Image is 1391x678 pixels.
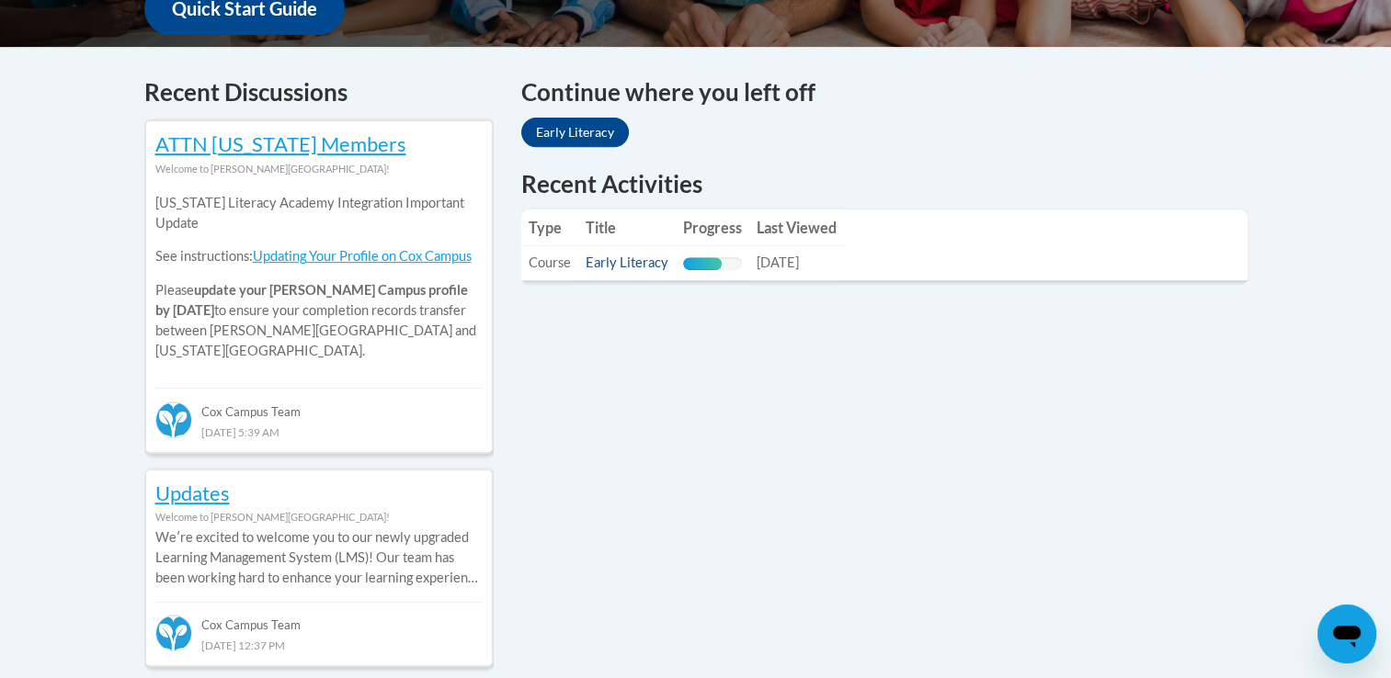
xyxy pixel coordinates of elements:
[521,118,629,147] a: Early Literacy
[521,167,1248,200] h1: Recent Activities
[155,131,406,156] a: ATTN [US_STATE] Members
[253,248,472,264] a: Updating Your Profile on Cox Campus
[757,254,799,270] span: [DATE]
[155,179,483,375] div: Please to ensure your completion records transfer between [PERSON_NAME][GEOGRAPHIC_DATA] and [US_...
[155,527,483,588] p: Weʹre excited to welcome you to our newly upgraded Learning Management System (LMS)! Our team has...
[676,209,749,246] th: Progress
[155,282,468,318] b: update your [PERSON_NAME] Campus profile by [DATE]
[144,74,494,110] h4: Recent Discussions
[586,254,668,270] a: Early Literacy
[155,602,483,635] div: Cox Campus Team
[529,254,571,270] span: Course
[155,159,483,179] div: Welcome to [PERSON_NAME][GEOGRAPHIC_DATA]!
[155,615,192,651] img: Cox Campus Team
[155,480,230,505] a: Updates
[155,401,192,438] img: Cox Campus Team
[155,635,483,655] div: [DATE] 12:37 PM
[155,422,483,442] div: [DATE] 5:39 AM
[1317,605,1376,663] iframe: Botão para abrir a janela de mensagens
[521,209,578,246] th: Type
[155,388,483,421] div: Cox Campus Team
[683,257,723,270] div: Progress, %
[155,193,483,233] p: [US_STATE] Literacy Academy Integration Important Update
[155,246,483,266] p: See instructions:
[155,507,483,527] div: Welcome to [PERSON_NAME][GEOGRAPHIC_DATA]!
[578,209,676,246] th: Title
[749,209,844,246] th: Last Viewed
[521,74,1248,110] h4: Continue where you left off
